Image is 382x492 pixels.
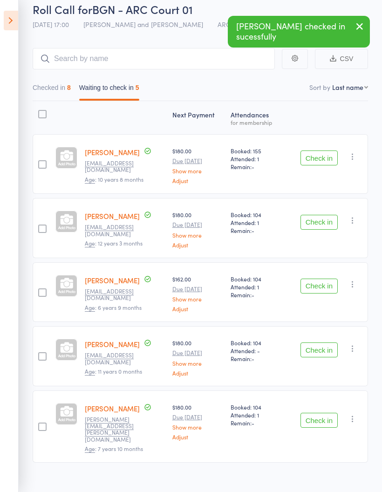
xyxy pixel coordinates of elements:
a: Adjust [172,306,223,312]
small: grsa87@outlook.com [85,224,145,237]
span: - [252,291,254,299]
span: - [252,226,254,234]
button: Checked in8 [33,79,71,101]
span: [DATE] 17:00 [33,20,69,29]
span: Remain: [231,226,280,234]
span: : 12 years 3 months [85,239,143,247]
span: Roll Call for [33,1,92,17]
span: Booked: 104 [231,211,280,219]
a: Adjust [172,370,223,376]
small: Due [DATE] [172,286,223,292]
span: [PERSON_NAME] and [PERSON_NAME] [83,20,203,29]
a: Adjust [172,434,223,440]
small: Due [DATE] [172,221,223,228]
span: Attended: - [231,347,280,355]
span: Remain: [231,355,280,362]
small: grsa87@outlook.com [85,288,145,301]
span: Attended: 1 [231,219,280,226]
a: Adjust [172,242,223,248]
span: : 6 years 9 months [85,303,142,312]
div: [PERSON_NAME] checked in sucessfully [228,16,370,48]
div: Next Payment [169,105,227,130]
div: $180.00 [172,403,223,440]
span: Booked: 104 [231,403,280,411]
a: Show more [172,296,223,302]
a: Show more [172,168,223,174]
a: Show more [172,424,223,430]
small: divyahd3@gmail.com [85,160,145,173]
button: Check in [300,413,338,428]
a: Show more [172,232,223,238]
div: $180.00 [172,147,223,184]
a: Adjust [172,178,223,184]
div: $162.00 [172,275,223,312]
button: Check in [300,342,338,357]
span: : 7 years 10 months [85,444,143,453]
label: Sort by [309,82,330,92]
button: Check in [300,215,338,230]
small: NEERAV.SAXENA@GMAIL.COM [85,416,145,443]
small: Due [DATE] [172,349,223,356]
div: $180.00 [172,339,223,376]
span: Booked: 155 [231,147,280,155]
span: Remain: [231,291,280,299]
span: ARC Badminton Court 01 [218,20,291,29]
span: Remain: [231,419,280,427]
span: - [252,355,254,362]
button: Check in [300,279,338,294]
div: Last name [332,82,363,92]
span: Booked: 104 [231,275,280,283]
small: raj_friends12@yahoo.com [85,352,145,365]
a: [PERSON_NAME] [85,147,140,157]
span: Attended: 1 [231,283,280,291]
a: Show more [172,360,223,366]
a: [PERSON_NAME] [85,403,140,413]
span: - [252,419,254,427]
button: Waiting to check in5 [79,79,139,101]
div: Atten­dances [227,105,284,130]
span: Booked: 104 [231,339,280,347]
div: 5 [136,84,139,91]
a: [PERSON_NAME] [85,211,140,221]
span: - [252,163,254,171]
small: Due [DATE] [172,157,223,164]
span: BGN - ARC Court 01 [92,1,193,17]
small: Due [DATE] [172,414,223,420]
span: Attended: 1 [231,155,280,163]
button: Check in [300,150,338,165]
div: for membership [231,119,280,125]
div: 8 [67,84,71,91]
input: Search by name [33,48,275,69]
span: Attended: 1 [231,411,280,419]
a: [PERSON_NAME] [85,275,140,285]
span: : 11 years 0 months [85,367,142,376]
span: Remain: [231,163,280,171]
span: : 10 years 8 months [85,175,143,184]
div: $180.00 [172,211,223,247]
button: CSV [315,49,368,69]
a: [PERSON_NAME] [85,339,140,349]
